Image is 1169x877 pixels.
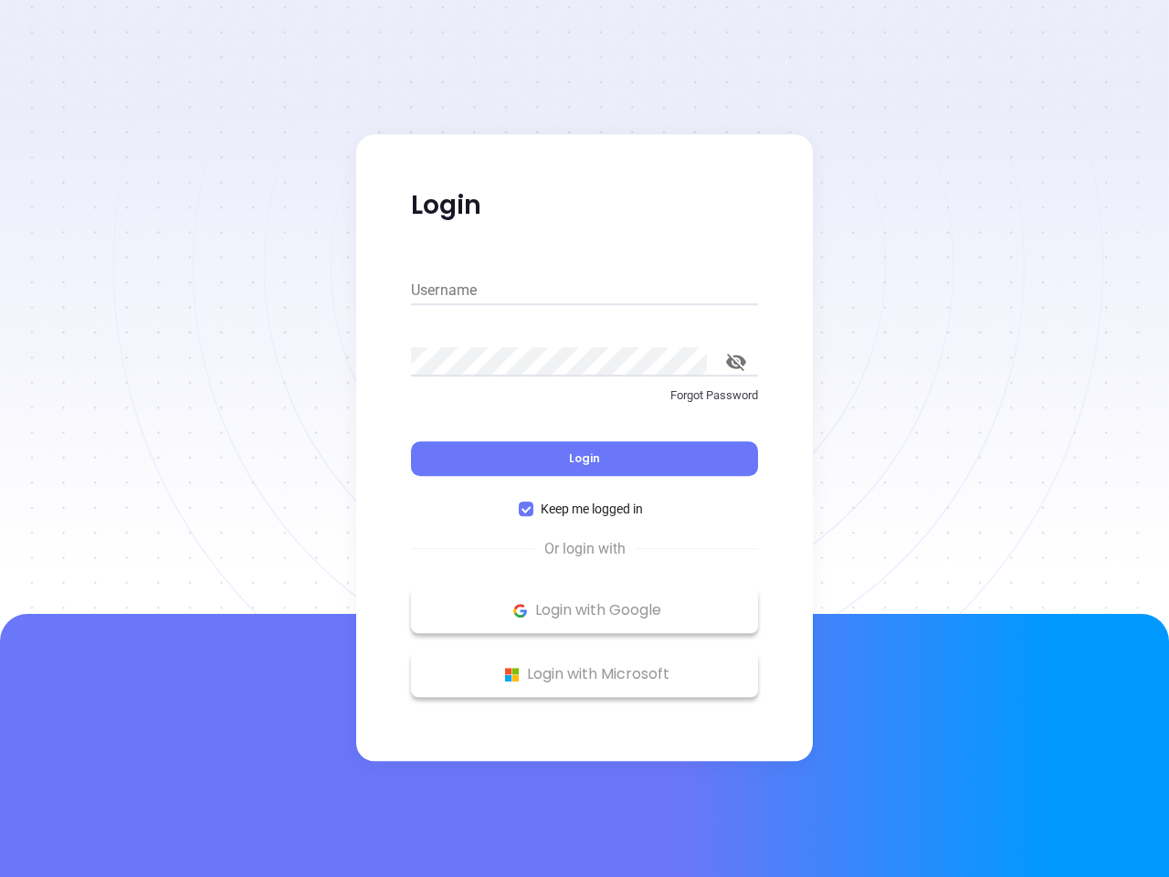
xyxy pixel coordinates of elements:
img: Google Logo [509,599,532,622]
button: toggle password visibility [714,340,758,384]
button: Login [411,441,758,476]
p: Forgot Password [411,386,758,405]
p: Login [411,189,758,222]
p: Login with Microsoft [420,660,749,688]
span: Or login with [535,538,635,560]
button: Google Logo Login with Google [411,587,758,633]
button: Microsoft Logo Login with Microsoft [411,651,758,697]
span: Login [569,450,600,466]
a: Forgot Password [411,386,758,419]
img: Microsoft Logo [500,663,523,686]
p: Login with Google [420,597,749,624]
span: Keep me logged in [533,499,650,519]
